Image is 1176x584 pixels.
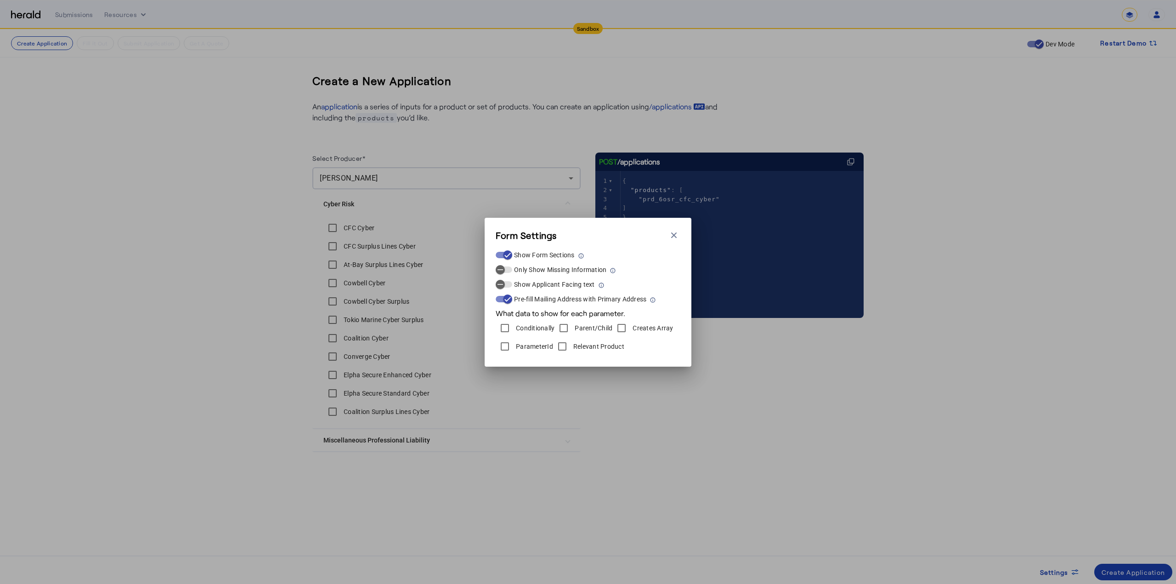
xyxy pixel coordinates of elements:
[496,304,680,319] div: What data to show for each parameter.
[496,229,557,242] h3: Form Settings
[512,295,646,304] label: Pre-fill Mailing Address with Primary Address
[512,250,575,260] label: Show Form Sections
[571,342,624,351] label: Relevant Product
[512,265,606,274] label: Only Show Missing Information
[573,323,612,333] label: Parent/Child
[512,280,595,289] label: Show Applicant Facing text
[631,323,673,333] label: Creates Array
[514,342,553,351] label: ParameterId
[514,323,554,333] label: Conditionally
